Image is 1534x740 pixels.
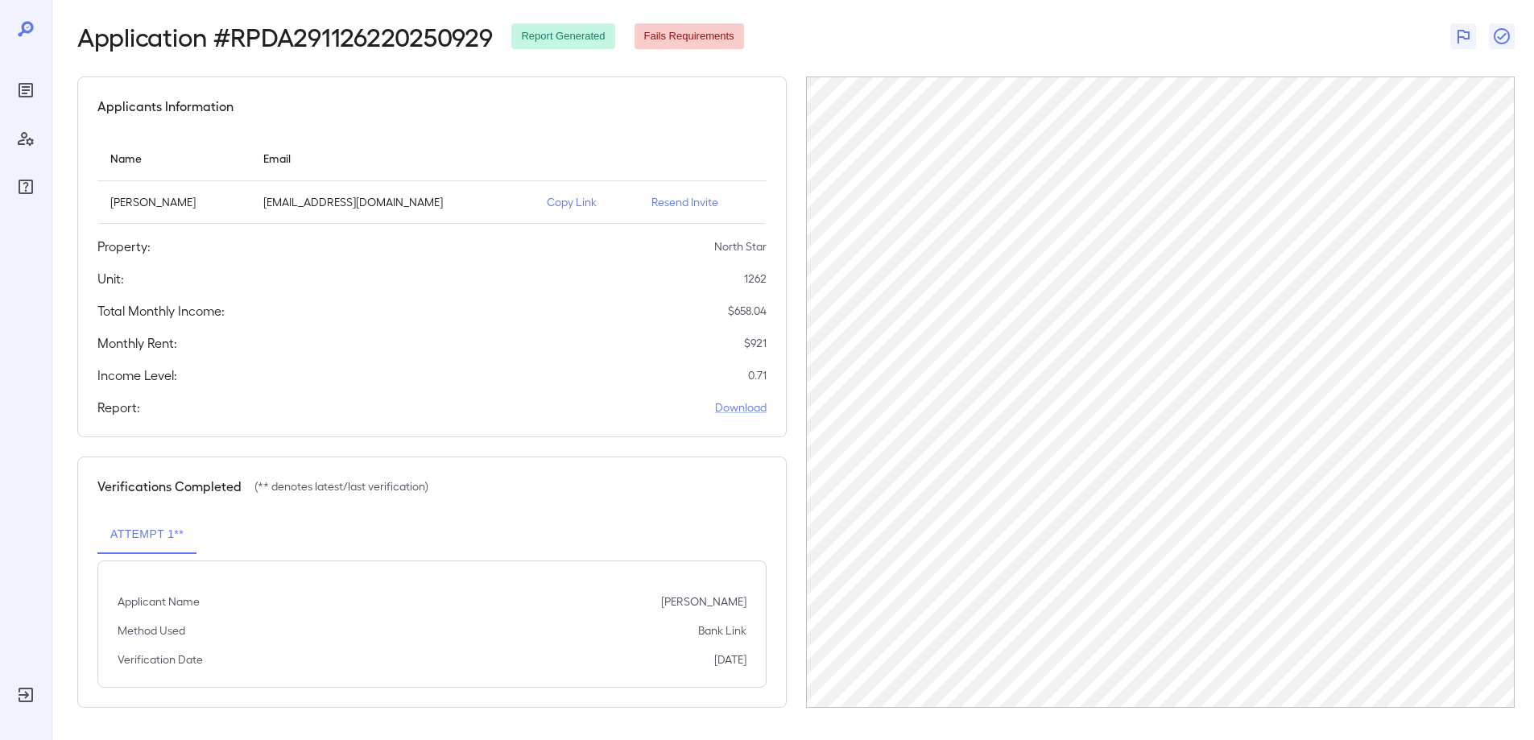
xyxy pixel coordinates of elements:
[250,135,534,181] th: Email
[715,399,767,415] a: Download
[748,367,767,383] p: 0.71
[97,135,767,224] table: simple table
[97,237,151,256] h5: Property:
[118,651,203,668] p: Verification Date
[714,238,767,254] p: North Star
[511,29,614,44] span: Report Generated
[97,333,177,353] h5: Monthly Rent:
[547,194,626,210] p: Copy Link
[13,77,39,103] div: Reports
[118,593,200,610] p: Applicant Name
[714,651,746,668] p: [DATE]
[635,29,744,44] span: Fails Requirements
[13,174,39,200] div: FAQ
[1450,23,1476,49] button: Flag Report
[728,303,767,319] p: $ 658.04
[97,366,177,385] h5: Income Level:
[744,335,767,351] p: $ 921
[263,194,521,210] p: [EMAIL_ADDRESS][DOMAIN_NAME]
[97,97,234,116] h5: Applicants Information
[97,398,140,417] h5: Report:
[744,271,767,287] p: 1262
[110,194,238,210] p: [PERSON_NAME]
[651,194,754,210] p: Resend Invite
[13,682,39,708] div: Log Out
[97,477,242,496] h5: Verifications Completed
[698,622,746,639] p: Bank Link
[97,301,225,320] h5: Total Monthly Income:
[97,269,124,288] h5: Unit:
[97,135,250,181] th: Name
[118,622,185,639] p: Method Used
[254,478,428,494] p: (** denotes latest/last verification)
[77,22,492,51] h2: Application # RPDA291126220250929
[13,126,39,151] div: Manage Users
[1489,23,1515,49] button: Close Report
[661,593,746,610] p: [PERSON_NAME]
[97,515,196,554] button: Attempt 1**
